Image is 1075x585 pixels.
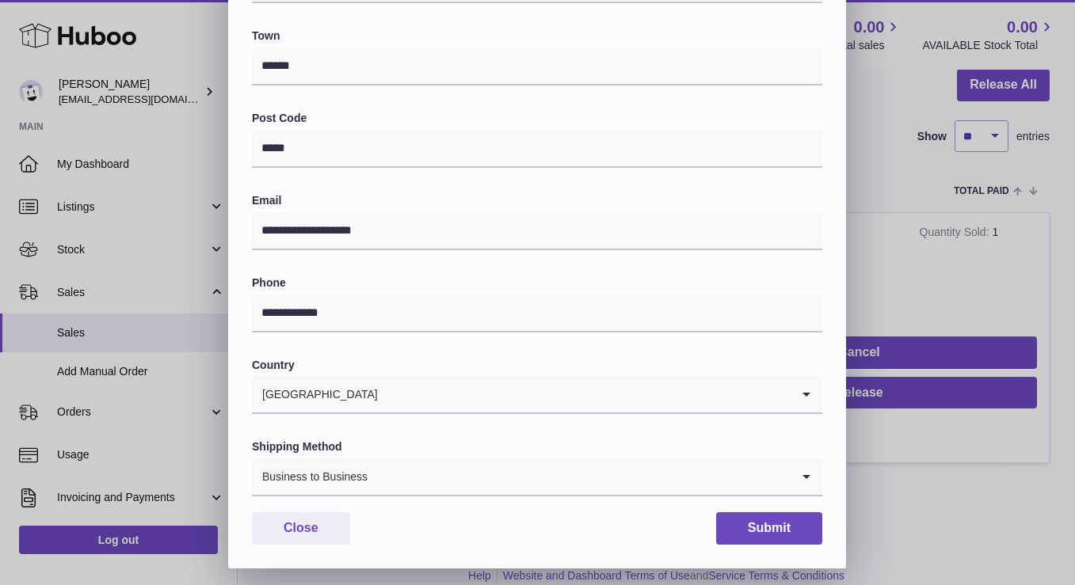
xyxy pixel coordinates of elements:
[252,275,822,291] label: Phone
[252,458,822,496] div: Search for option
[716,512,822,545] button: Submit
[252,376,822,414] div: Search for option
[252,512,350,545] button: Close
[379,376,791,412] input: Search for option
[368,458,791,495] input: Search for option
[252,111,822,126] label: Post Code
[252,28,822,44] label: Town
[252,439,822,454] label: Shipping Method
[252,193,822,208] label: Email
[252,358,822,373] label: Country
[252,376,379,412] span: [GEOGRAPHIC_DATA]
[252,458,368,495] span: Business to Business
